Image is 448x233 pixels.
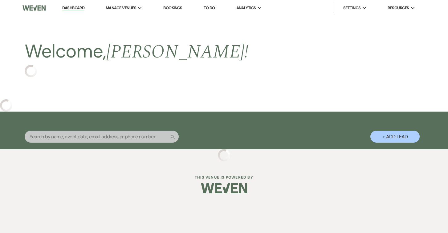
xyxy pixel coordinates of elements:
img: Weven Logo [22,2,46,14]
a: Dashboard [62,5,84,11]
span: Resources [388,5,409,11]
span: Analytics [236,5,256,11]
img: loading spinner [218,149,230,161]
span: Manage Venues [106,5,136,11]
span: Settings [343,5,361,11]
input: Search by name, event date, email address or phone number [25,131,179,143]
button: + Add Lead [370,131,420,143]
a: Bookings [163,5,182,10]
img: Weven Logo [201,177,247,199]
span: [PERSON_NAME] ! [106,38,249,66]
a: To Do [204,5,215,10]
h2: Welcome, [25,38,249,65]
img: loading spinner [25,65,37,77]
